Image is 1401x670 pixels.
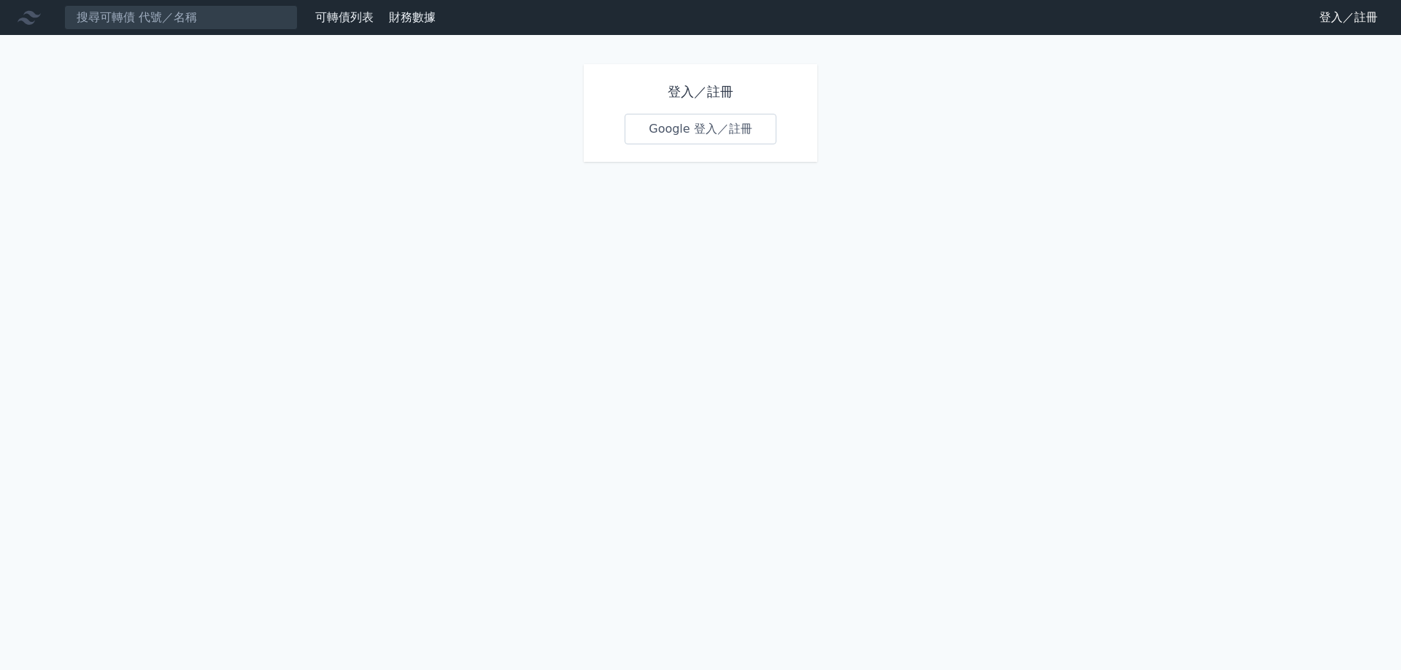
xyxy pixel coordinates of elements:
[625,82,776,102] h1: 登入／註冊
[1308,6,1389,29] a: 登入／註冊
[315,10,374,24] a: 可轉債列表
[625,114,776,144] a: Google 登入／註冊
[389,10,436,24] a: 財務數據
[64,5,298,30] input: 搜尋可轉債 代號／名稱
